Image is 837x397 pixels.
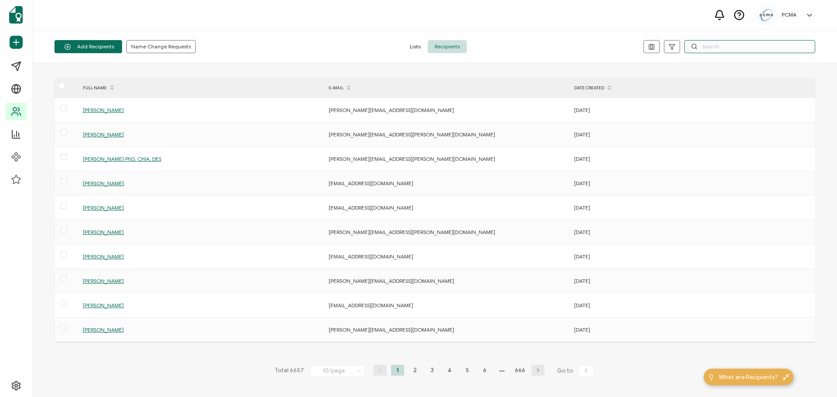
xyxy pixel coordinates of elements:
span: [DATE] [574,229,590,235]
span: [PERSON_NAME][EMAIL_ADDRESS][DOMAIN_NAME] [329,107,454,113]
span: [PERSON_NAME][EMAIL_ADDRESS][PERSON_NAME][DOMAIN_NAME] [329,229,495,235]
span: [DATE] [574,278,590,284]
span: [DATE] [574,107,590,113]
span: [PERSON_NAME][EMAIL_ADDRESS][PERSON_NAME][DOMAIN_NAME] [329,131,495,138]
span: [EMAIL_ADDRESS][DOMAIN_NAME] [329,302,413,309]
div: E-MAIL [324,81,570,95]
li: 1 [391,365,404,376]
span: [DATE] [574,204,590,211]
li: 666 [513,365,527,376]
span: [PERSON_NAME] [83,278,124,284]
h5: PCMA [782,12,796,18]
span: [DATE] [574,253,590,260]
span: [PERSON_NAME] [83,180,124,187]
span: [EMAIL_ADDRESS][DOMAIN_NAME] [329,180,413,187]
li: 2 [408,365,422,376]
span: [DATE] [574,302,590,309]
img: sertifier-logomark-colored.svg [9,6,23,24]
span: What are Recipients? [719,373,778,382]
span: [PERSON_NAME] PhD, CHIA, DES [83,156,161,162]
li: 6 [478,365,491,376]
span: [PERSON_NAME][EMAIL_ADDRESS][DOMAIN_NAME] [329,278,454,284]
li: 3 [426,365,439,376]
li: 4 [443,365,456,376]
span: Go to [557,365,595,377]
span: [EMAIL_ADDRESS][DOMAIN_NAME] [329,204,413,211]
img: 5c892e8a-a8c9-4ab0-b501-e22bba25706e.jpg [760,9,773,21]
button: Add Recipients [54,40,122,53]
div: FULL NAME [78,81,324,95]
span: [PERSON_NAME] [83,253,124,260]
input: Search [684,40,815,53]
span: [PERSON_NAME] [83,107,124,113]
iframe: Chat Widget [793,355,837,397]
span: [PERSON_NAME][EMAIL_ADDRESS][DOMAIN_NAME] [329,326,454,333]
div: DATE CREATED [570,81,815,95]
span: [DATE] [574,131,590,138]
span: Name Change Requests [131,44,191,49]
span: Recipients [428,40,467,53]
span: [DATE] [574,156,590,162]
span: [EMAIL_ADDRESS][DOMAIN_NAME] [329,253,413,260]
span: [DATE] [574,326,590,333]
input: Select [310,365,365,377]
span: [PERSON_NAME] [83,229,124,235]
img: minimize-icon.svg [783,374,789,380]
span: [DATE] [574,180,590,187]
button: Name Change Requests [126,40,196,53]
span: [PERSON_NAME] [83,302,124,309]
span: Lists [403,40,428,53]
span: Total 6657 [275,365,304,377]
span: [PERSON_NAME] [83,326,124,333]
span: [PERSON_NAME] [83,204,124,211]
li: 5 [461,365,474,376]
span: [PERSON_NAME] [83,131,124,138]
span: [PERSON_NAME][EMAIL_ADDRESS][PERSON_NAME][DOMAIN_NAME] [329,156,495,162]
